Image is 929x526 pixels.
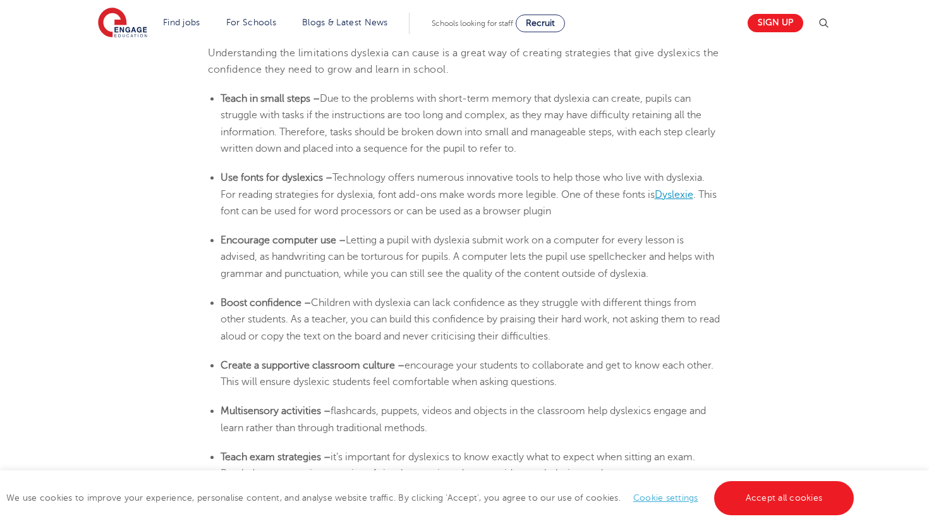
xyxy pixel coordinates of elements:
span: Recruit [526,18,555,28]
b: Teach in small steps – [221,93,320,104]
b: Multisensory activities – [221,405,331,417]
span: Schools looking for staff [432,19,513,28]
b: Create a supportive classroom culture – [221,360,404,371]
a: Cookie settings [633,493,698,503]
a: Dyslexie [655,189,693,200]
span: it’s important for dyslexics to know exactly what to expect when sitting an exam. Break down exam... [221,451,695,479]
b: Encourage computer use [221,235,336,246]
a: Accept all cookies [714,481,854,515]
span: Due to the problems with short-term memory that dyslexia can create, pupils can struggle with tas... [221,93,715,154]
span: Letting a pupil with dyslexia submit work on a computer for every lesson is advised, as handwriti... [221,235,714,279]
img: Engage Education [98,8,147,39]
a: Find jobs [163,18,200,27]
b: Teach exam strategies – [221,451,331,463]
a: Sign up [748,14,803,32]
span: Technology offers numerous innovative tools to help those who live with dyslexia. For reading str... [221,172,705,200]
b: Boost confidence – [221,297,311,309]
a: For Schools [226,18,276,27]
b: Use fonts for dyslexics – [221,172,332,183]
span: encourage your students to collaborate and get to know each other. This will ensure dyslexic stud... [221,360,713,388]
b: – [339,235,346,246]
span: . This font can be used for word processors or can be used as a browser plugin [221,189,717,217]
a: Blogs & Latest News [302,18,388,27]
a: Recruit [516,15,565,32]
span: flashcards, puppets, videos and objects in the classroom help dyslexics engage and learn rather t... [221,405,706,433]
span: Children with dyslexia can lack confidence as they struggle with different things from other stud... [221,297,720,342]
span: Dyslexic students can still thrive in a classroom environment with the right support from teacher... [208,30,719,75]
span: We use cookies to improve your experience, personalise content, and analyse website traffic. By c... [6,493,857,503]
